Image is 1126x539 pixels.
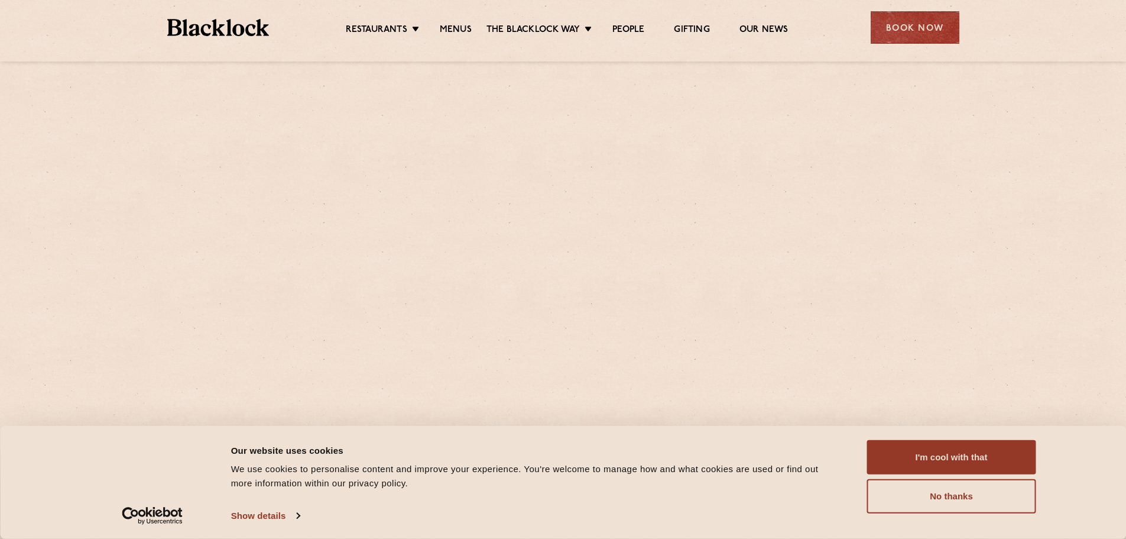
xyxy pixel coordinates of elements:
[231,507,300,525] a: Show details
[867,479,1036,514] button: No thanks
[231,462,841,490] div: We use cookies to personalise content and improve your experience. You're welcome to manage how a...
[486,24,580,37] a: The Blacklock Way
[440,24,472,37] a: Menus
[867,440,1036,475] button: I'm cool with that
[612,24,644,37] a: People
[100,507,204,525] a: Usercentrics Cookiebot - opens in a new window
[346,24,407,37] a: Restaurants
[231,443,841,457] div: Our website uses cookies
[167,19,270,36] img: BL_Textured_Logo-footer-cropped.svg
[871,11,959,44] div: Book Now
[674,24,709,37] a: Gifting
[739,24,788,37] a: Our News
